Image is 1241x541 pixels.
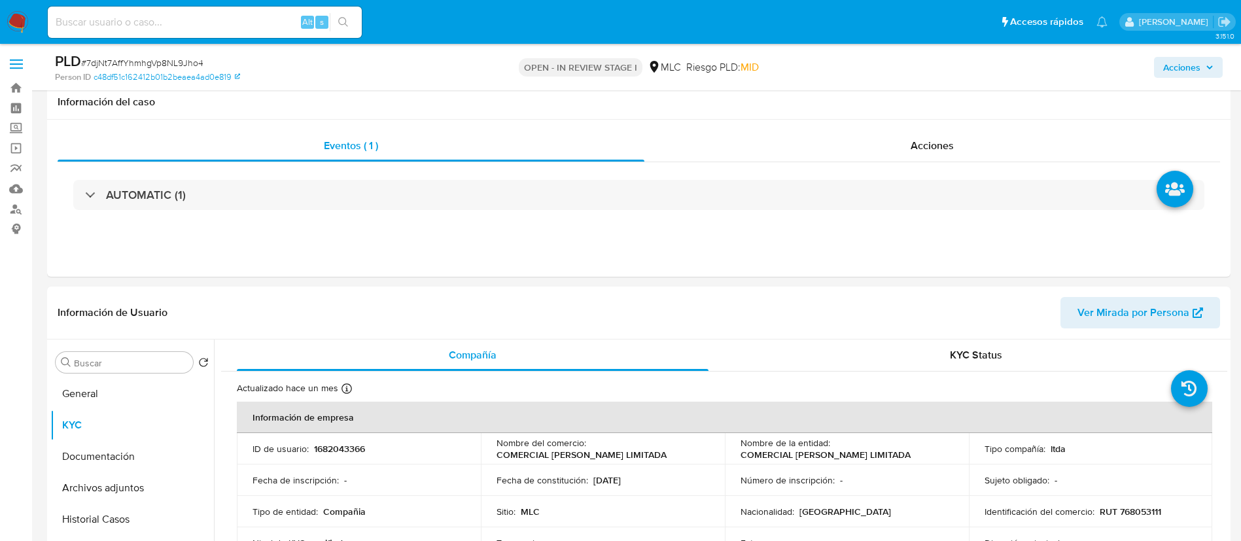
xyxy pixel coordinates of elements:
input: Buscar [74,357,188,369]
span: KYC Status [950,347,1002,362]
p: - [840,474,843,486]
p: ID de usuario : [253,443,309,455]
p: Identificación del comercio : [985,506,1094,517]
p: RUT 768053111 [1100,506,1161,517]
p: Tipo de entidad : [253,506,318,517]
p: - [1055,474,1057,486]
span: Accesos rápidos [1010,15,1083,29]
button: Archivos adjuntos [50,472,214,504]
span: Compañía [449,347,497,362]
p: COMERCIAL [PERSON_NAME] LIMITADA [741,449,911,461]
input: Buscar usuario o caso... [48,14,362,31]
span: Alt [302,16,313,28]
b: PLD [55,50,81,71]
p: agustina.godoy@mercadolibre.com [1139,16,1213,28]
button: Buscar [61,357,71,368]
button: KYC [50,410,214,441]
p: 1682043366 [314,443,365,455]
p: [GEOGRAPHIC_DATA] [799,506,891,517]
button: Acciones [1154,57,1223,78]
a: Salir [1217,15,1231,29]
button: Volver al orden por defecto [198,357,209,372]
span: s [320,16,324,28]
span: Acciones [911,138,954,153]
button: search-icon [330,13,357,31]
h1: Información de Usuario [58,306,167,319]
p: - [344,474,347,486]
p: OPEN - IN REVIEW STAGE I [519,58,642,77]
p: Actualizado hace un mes [237,382,338,394]
p: Nacionalidad : [741,506,794,517]
button: General [50,378,214,410]
h3: AUTOMATIC (1) [106,188,186,202]
p: Fecha de constitución : [497,474,588,486]
a: Notificaciones [1096,16,1108,27]
span: Riesgo PLD: [686,60,759,75]
span: Acciones [1163,57,1200,78]
p: Nombre del comercio : [497,437,586,449]
a: c48df51c162412b01b2beaea4ad0e819 [94,71,240,83]
p: [DATE] [593,474,621,486]
button: Historial Casos [50,504,214,535]
span: MID [741,60,759,75]
div: MLC [648,60,681,75]
b: Person ID [55,71,91,83]
p: Fecha de inscripción : [253,474,339,486]
p: Número de inscripción : [741,474,835,486]
span: Ver Mirada por Persona [1077,297,1189,328]
p: Nombre de la entidad : [741,437,830,449]
button: Documentación [50,441,214,472]
span: Eventos ( 1 ) [324,138,378,153]
p: Tipo compañía : [985,443,1045,455]
p: ltda [1051,443,1066,455]
div: AUTOMATIC (1) [73,180,1204,210]
p: Sitio : [497,506,516,517]
h1: Información del caso [58,96,1220,109]
p: Compañia [323,506,366,517]
button: Ver Mirada por Persona [1060,297,1220,328]
span: # 7djNt7AffYhmhgVp8NL9Jho4 [81,56,203,69]
p: COMERCIAL [PERSON_NAME] LIMITADA [497,449,667,461]
th: Información de empresa [237,402,1212,433]
p: MLC [521,506,540,517]
p: Sujeto obligado : [985,474,1049,486]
